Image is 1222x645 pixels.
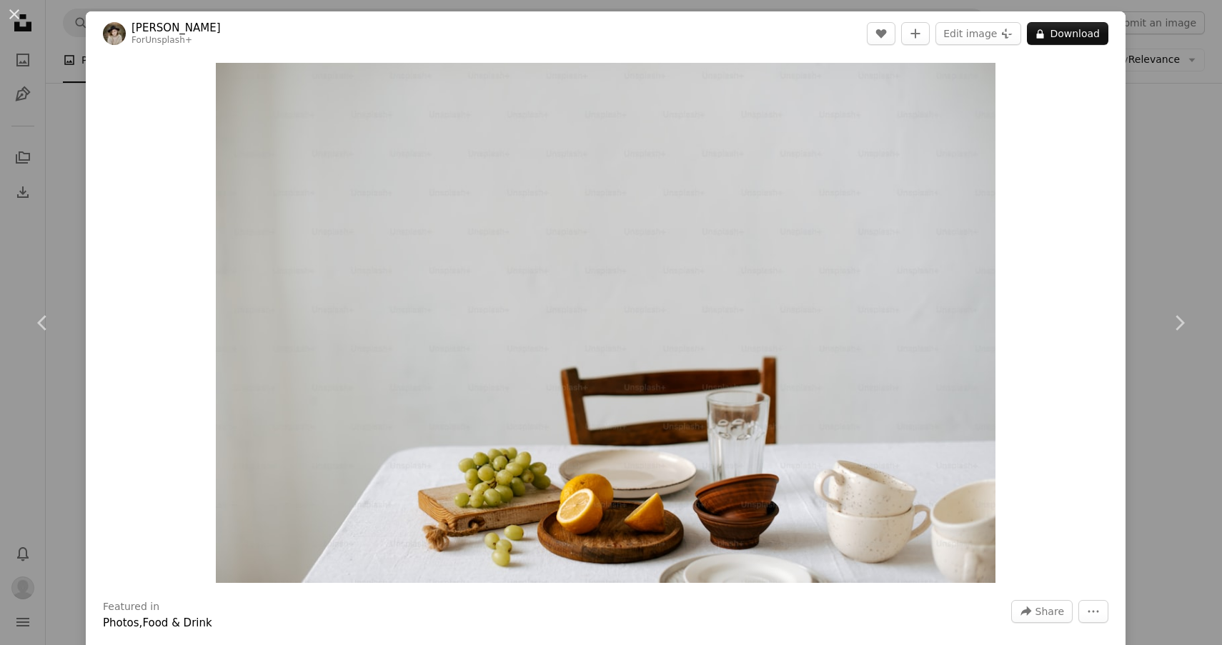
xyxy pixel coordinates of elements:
[145,35,192,45] a: Unsplash+
[139,616,143,629] span: ,
[131,21,221,35] a: [PERSON_NAME]
[103,22,126,45] img: Go to Kateryna Hliznitsova's profile
[901,22,930,45] button: Add to Collection
[935,22,1021,45] button: Edit image
[103,616,139,629] a: Photos
[103,600,159,614] h3: Featured in
[131,35,221,46] div: For
[1078,600,1108,623] button: More Actions
[142,616,212,629] a: Food & Drink
[867,22,895,45] button: Like
[1035,601,1064,622] span: Share
[216,63,995,583] button: Zoom in on this image
[1011,600,1073,623] button: Share this image
[1136,254,1222,391] a: Next
[1027,22,1108,45] button: Download
[216,63,995,583] img: a white table topped with plates and bowls filled with fruit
